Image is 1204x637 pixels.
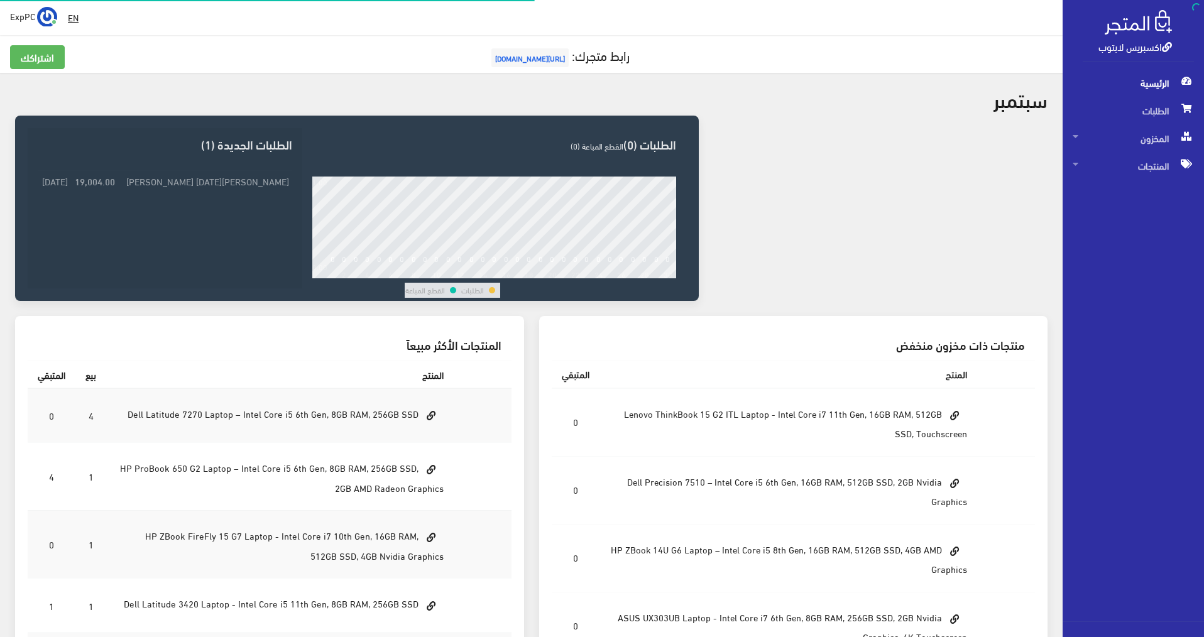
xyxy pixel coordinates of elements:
span: الطلبات [1073,97,1194,124]
div: 4 [365,269,369,278]
div: 8 [412,269,416,278]
div: 14 [479,269,488,278]
td: 4 [28,442,75,510]
a: EN [63,6,84,29]
a: الرئيسية [1063,69,1204,97]
td: 0 [28,510,75,578]
td: الطلبات [461,283,484,298]
th: بيع [75,361,106,388]
td: HP ZBook 14U G6 Laptop – Intel Core i5 8th Gen, 16GB RAM, 512GB SSD, 4GB AMD Graphics [599,524,978,592]
td: القطع المباعة [405,283,446,298]
td: 1 [75,510,106,578]
div: 10 [432,269,441,278]
div: 6 [388,269,393,278]
span: [URL][DOMAIN_NAME] [491,48,569,67]
span: القطع المباعة (0) [571,138,623,153]
span: ExpPC [10,8,35,24]
a: اكسبريس لابتوب [1098,37,1172,55]
a: المنتجات [1063,152,1204,180]
td: 0 [552,524,599,592]
a: الطلبات [1063,97,1204,124]
th: المنتج [106,361,454,388]
td: Dell Latitude 3420 Laptop - Intel Core i5 11th Gen, 8GB RAM, 256GB SSD [106,578,454,632]
strong: 19,004.00 [75,174,115,188]
img: . [1105,10,1172,35]
td: 1 [75,442,106,510]
u: EN [68,9,79,25]
span: المخزون [1073,124,1194,152]
td: 0 [552,456,599,524]
div: 30 [664,269,672,278]
td: HP ZBook FireFly 15 G7 Laptop - Intel Core i7 10th Gen, 16GB RAM, 512GB SSD, 4GB Nvidia Graphics [106,510,454,578]
div: 22 [571,269,580,278]
h2: سبتمبر [993,88,1048,110]
h3: الطلبات (0) [312,138,676,150]
h3: الطلبات الجديدة (1) [38,138,292,150]
div: 16 [502,269,511,278]
td: Lenovo ThinkBook 15 G2 ITL Laptop - Intel Core i7 11th Gen, 16GB RAM, 512GB SSD, Touchscreen [599,388,978,457]
td: 0 [552,388,599,457]
a: ... ExpPC [10,6,57,26]
div: 20 [548,269,557,278]
td: HP ProBook 650 G2 Laptop – Intel Core i5 6th Gen, 8GB RAM, 256GB SSD, 2GB AMD Radeon Graphics [106,442,454,510]
h3: منتجات ذات مخزون منخفض [562,339,1026,351]
td: 4 [75,388,106,443]
td: Dell Latitude 7270 Laptop – Intel Core i5 6th Gen, 8GB RAM, 256GB SSD [106,388,454,443]
th: المتبقي [28,361,75,388]
a: رابط متجرك:[URL][DOMAIN_NAME] [488,43,630,67]
th: المتبقي [552,361,599,388]
td: [PERSON_NAME][DATE] [PERSON_NAME] [118,170,292,191]
div: 24 [594,269,603,278]
a: المخزون [1063,124,1204,152]
th: المنتج [599,361,978,388]
span: المنتجات [1073,152,1194,180]
span: الرئيسية [1073,69,1194,97]
h3: المنتجات الأكثر مبيعاً [38,339,501,351]
td: [DATE] [38,170,70,191]
img: ... [37,7,57,27]
td: 1 [75,578,106,632]
td: 0 [28,388,75,443]
div: 26 [617,269,626,278]
a: اشتراكك [10,45,65,69]
div: 28 [640,269,649,278]
div: 2 [342,269,346,278]
td: 1 [28,578,75,632]
div: 12 [456,269,464,278]
div: 18 [525,269,534,278]
td: Dell Precision 7510 – Intel Core i5 6th Gen, 16GB RAM, 512GB SSD, 2GB Nvidia Graphics [599,456,978,524]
